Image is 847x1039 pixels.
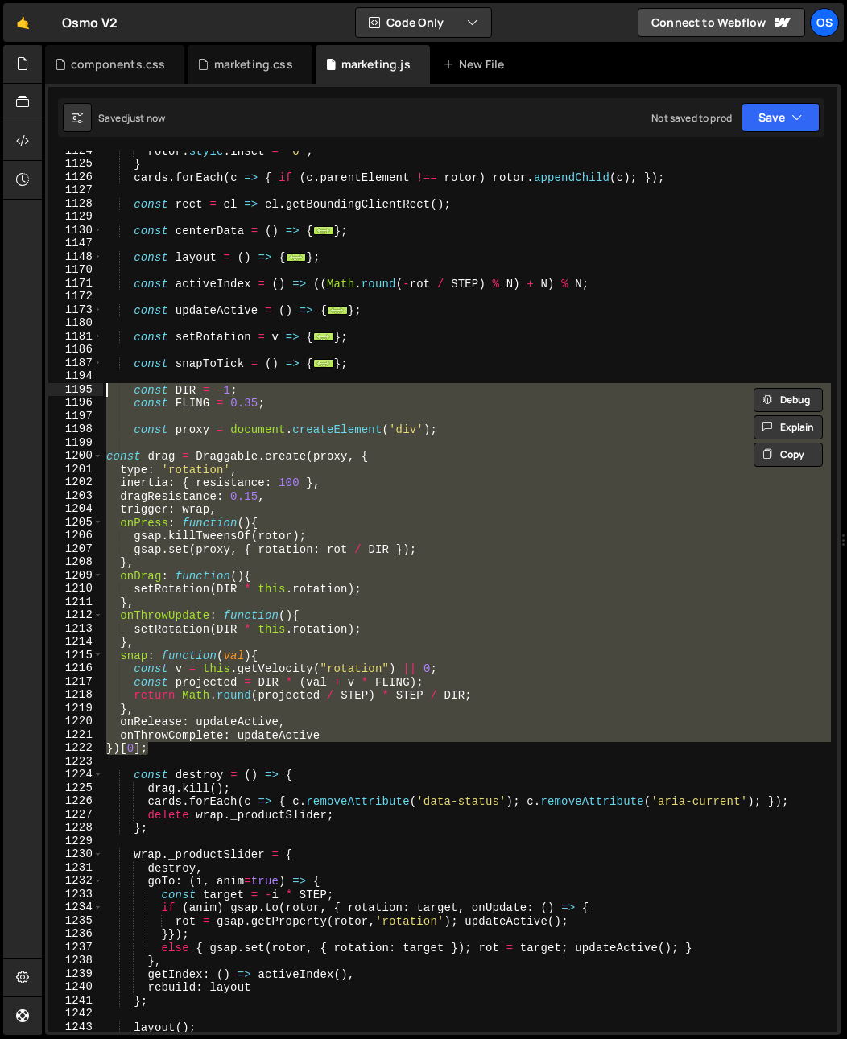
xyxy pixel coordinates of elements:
div: 1204 [48,502,103,516]
div: 1208 [48,555,103,569]
button: Debug [754,388,823,412]
a: Connect to Webflow [638,8,805,37]
span: ... [286,252,307,261]
div: 1239 [48,967,103,981]
div: 1126 [48,171,103,184]
div: 1210 [48,582,103,596]
div: 1202 [48,476,103,489]
div: 1201 [48,463,103,476]
div: 1228 [48,821,103,835]
div: just now [127,111,165,125]
div: 1172 [48,290,103,303]
div: 1207 [48,542,103,556]
div: 1236 [48,927,103,941]
div: 1216 [48,662,103,675]
div: 1195 [48,383,103,397]
div: 1171 [48,277,103,291]
div: 1231 [48,861,103,875]
div: 1234 [48,901,103,914]
button: Code Only [356,8,491,37]
div: 1199 [48,436,103,450]
div: 1237 [48,941,103,954]
div: 1222 [48,741,103,755]
div: 1180 [48,316,103,330]
div: 1227 [48,808,103,822]
span: ... [327,305,348,314]
div: 1130 [48,224,103,237]
div: 1129 [48,210,103,224]
div: marketing.js [341,56,411,72]
span: ... [313,358,334,367]
div: 1221 [48,728,103,742]
div: 1217 [48,675,103,689]
span: ... [313,225,334,234]
button: Copy [754,443,823,467]
div: 1220 [48,715,103,728]
div: 1229 [48,835,103,848]
div: 1127 [48,183,103,197]
button: Explain [754,415,823,439]
div: 1233 [48,888,103,901]
div: 1170 [48,263,103,277]
div: 1206 [48,529,103,542]
div: 1186 [48,343,103,357]
div: 1173 [48,303,103,317]
div: 1198 [48,423,103,436]
div: 1230 [48,847,103,861]
div: 1148 [48,250,103,264]
div: Not saved to prod [651,111,732,125]
div: 1203 [48,489,103,503]
div: 1147 [48,237,103,250]
div: 1226 [48,794,103,808]
div: 1238 [48,954,103,967]
div: 1224 [48,768,103,781]
div: 1225 [48,781,103,795]
div: 1219 [48,702,103,715]
div: 1218 [48,688,103,702]
span: ... [313,332,334,340]
div: 1213 [48,622,103,636]
div: New File [443,56,510,72]
div: 1125 [48,157,103,171]
div: 1214 [48,635,103,649]
div: 1242 [48,1007,103,1020]
div: 1235 [48,914,103,928]
div: 1212 [48,608,103,622]
button: Save [742,103,820,132]
div: 1205 [48,516,103,530]
div: 1232 [48,874,103,888]
div: 1128 [48,197,103,211]
div: 1200 [48,449,103,463]
div: 1196 [48,396,103,410]
div: marketing.css [214,56,293,72]
div: Saved [98,111,165,125]
a: 🤙 [3,3,43,42]
div: 1194 [48,369,103,383]
div: 1215 [48,649,103,662]
div: 1197 [48,410,103,423]
div: 1241 [48,994,103,1008]
div: 1240 [48,980,103,994]
div: 1187 [48,357,103,370]
div: components.css [71,56,165,72]
div: 1181 [48,330,103,344]
div: 1211 [48,596,103,609]
div: Osmo V2 [62,13,118,32]
a: Os [810,8,839,37]
div: 1223 [48,755,103,769]
div: 1243 [48,1020,103,1034]
div: 1209 [48,569,103,583]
